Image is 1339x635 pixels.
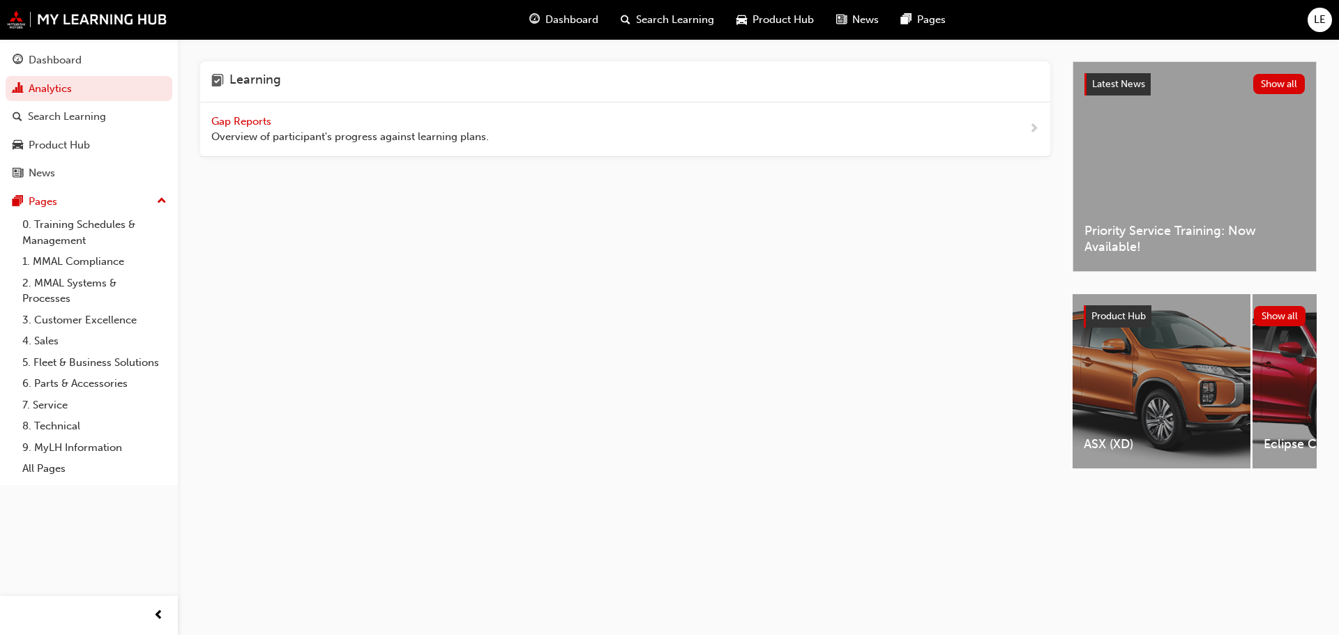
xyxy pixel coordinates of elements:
span: Priority Service Training: Now Available! [1084,223,1305,254]
span: guage-icon [13,54,23,67]
span: pages-icon [901,11,911,29]
a: Product Hub [6,132,172,158]
span: news-icon [836,11,847,29]
a: search-iconSearch Learning [610,6,725,34]
a: 3. Customer Excellence [17,309,172,331]
span: Latest News [1092,78,1145,90]
span: News [852,12,879,28]
a: ASX (XD) [1073,294,1250,468]
span: Product Hub [752,12,814,28]
a: car-iconProduct Hub [725,6,825,34]
span: next-icon [1029,121,1039,138]
a: Gap Reports Overview of participant's progress against learning plans.next-icon [200,102,1050,157]
a: pages-iconPages [890,6,957,34]
a: 0. Training Schedules & Management [17,214,172,251]
a: 5. Fleet & Business Solutions [17,352,172,374]
div: News [29,165,55,181]
div: Product Hub [29,137,90,153]
a: Latest NewsShow allPriority Service Training: Now Available! [1073,61,1317,272]
a: News [6,160,172,186]
span: pages-icon [13,196,23,208]
span: Search Learning [636,12,714,28]
div: Search Learning [28,109,106,125]
span: LE [1314,12,1326,28]
span: search-icon [621,11,630,29]
a: Dashboard [6,47,172,73]
span: news-icon [13,167,23,180]
span: Gap Reports [211,115,274,128]
div: Dashboard [29,52,82,68]
a: Analytics [6,76,172,102]
a: guage-iconDashboard [518,6,610,34]
span: ASX (XD) [1084,436,1239,452]
a: 7. Service [17,395,172,416]
div: Pages [29,194,57,210]
span: Pages [917,12,946,28]
span: car-icon [13,139,23,152]
a: Product HubShow all [1084,305,1306,328]
span: up-icon [157,192,167,211]
a: Latest NewsShow all [1084,73,1305,95]
a: 4. Sales [17,330,172,352]
span: Dashboard [545,12,598,28]
a: Search Learning [6,104,172,130]
button: DashboardAnalyticsSearch LearningProduct HubNews [6,45,172,189]
button: Pages [6,189,172,215]
span: Product Hub [1091,310,1146,322]
button: Show all [1254,306,1306,326]
a: 1. MMAL Compliance [17,251,172,273]
button: LE [1308,8,1332,32]
span: learning-icon [211,72,224,91]
span: prev-icon [153,607,164,625]
span: Overview of participant's progress against learning plans. [211,129,489,145]
button: Show all [1253,74,1306,94]
span: car-icon [736,11,747,29]
span: guage-icon [529,11,540,29]
a: 6. Parts & Accessories [17,373,172,395]
a: news-iconNews [825,6,890,34]
a: 9. MyLH Information [17,437,172,459]
span: chart-icon [13,83,23,95]
h4: Learning [229,72,281,91]
img: mmal [7,10,167,29]
span: search-icon [13,111,22,123]
a: 2. MMAL Systems & Processes [17,273,172,309]
a: All Pages [17,458,172,480]
a: 8. Technical [17,415,172,437]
